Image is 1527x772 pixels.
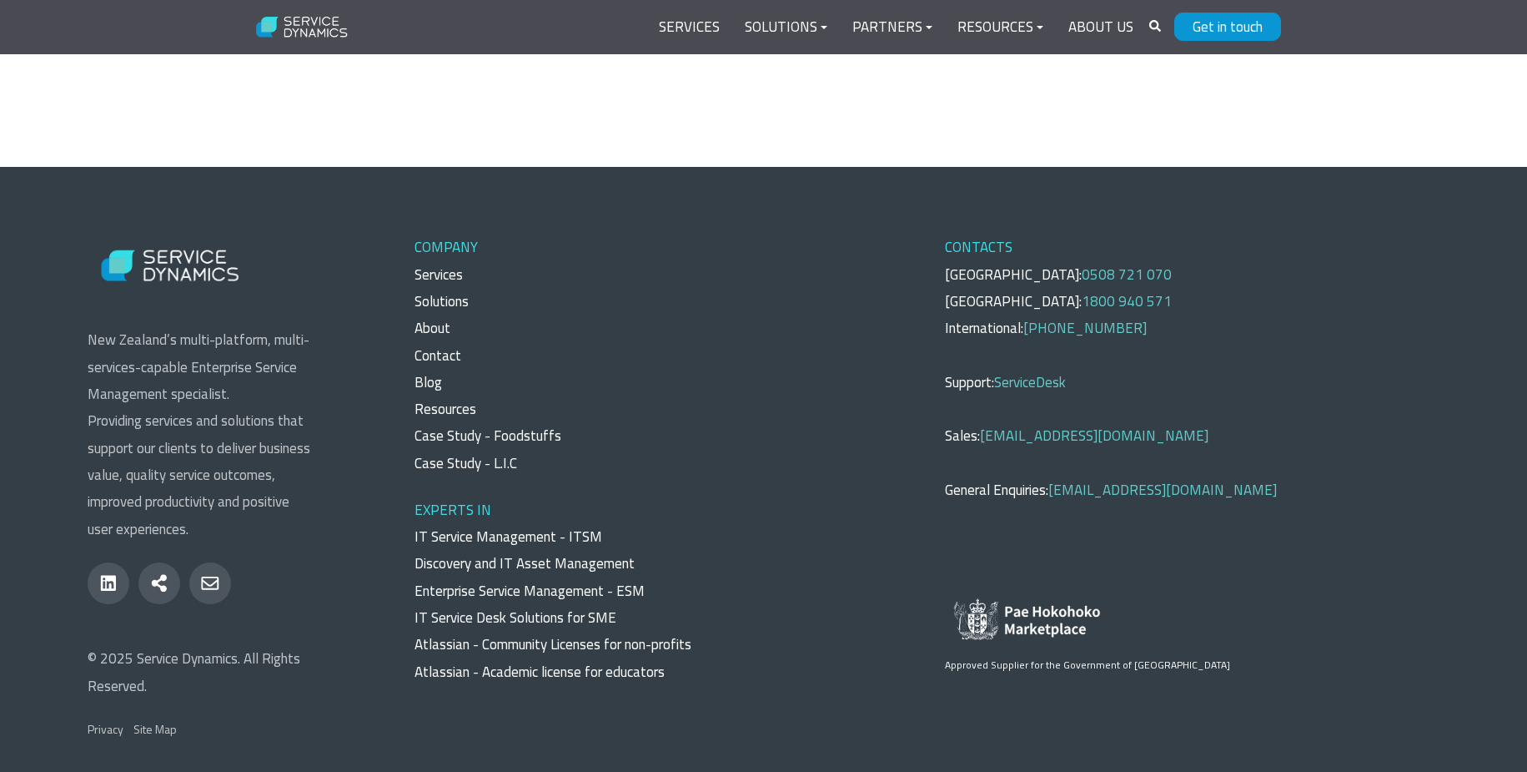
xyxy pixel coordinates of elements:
[88,721,123,738] a: Privacy
[414,236,478,258] span: COMPANY
[88,563,129,604] a: linkedin
[414,425,561,447] a: Case Study - Foodstuffs
[945,234,1439,503] p: [GEOGRAPHIC_DATA]: [GEOGRAPHIC_DATA]: International: Support: Sales: General Enquiries:
[1082,290,1172,312] a: 1800 940 571
[646,8,732,48] a: Services
[88,326,313,542] p: New Zealand’s multi-platform, multi-services-capable Enterprise Service Management specialist. Pr...
[247,6,358,49] img: Service Dynamics Logo - White
[1023,317,1147,339] a: [PHONE_NUMBER]
[1048,479,1277,501] a: [EMAIL_ADDRESS][DOMAIN_NAME]
[414,264,463,285] a: Services
[88,719,187,739] div: Navigation Menu
[414,607,616,628] a: IT Service Desk Solutions for SME
[414,580,645,602] a: Enterprise Service Management - ESM
[945,656,1439,675] p: Approved Supplier for the Government of [GEOGRAPHIC_DATA]
[945,236,1012,258] span: CONTACTS
[414,398,476,420] a: Resources
[732,8,840,48] a: Solutions
[133,721,177,738] a: Site Map
[980,425,1208,447] a: [EMAIL_ADDRESS][DOMAIN_NAME]
[414,553,635,574] a: Discovery and IT Asset Management
[414,317,450,339] a: About
[414,371,442,393] a: Blog
[414,345,461,366] a: Contact
[414,633,691,655] a: Atlassian - Community Licenses for non-profits
[88,645,351,699] p: © 2025 Service Dynamics. All Rights Reserved.
[646,8,1146,48] div: Navigation Menu
[840,8,945,48] a: Partners
[1082,264,1172,285] a: 0508 721 070
[1056,8,1146,48] a: About Us
[88,234,254,298] img: Service Dynamics Logo - White
[1174,13,1281,41] a: Get in touch
[945,590,1112,650] img: Approved Supplier for the Government of New Zealand
[189,563,231,604] a: envelope
[945,8,1056,48] a: Resources
[414,526,602,547] a: IT Service Management - ITSM
[414,452,517,474] a: Case Study - L.I.C
[414,290,469,312] a: Solutions
[994,371,1066,393] a: ServiceDesk
[138,563,180,604] a: share-alt
[414,661,665,683] a: Atlassian - Academic license for educators
[414,499,491,521] span: EXPERTS IN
